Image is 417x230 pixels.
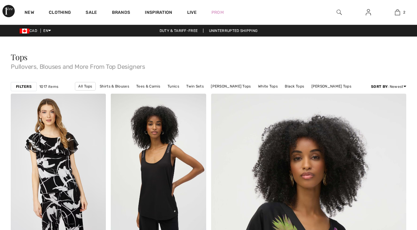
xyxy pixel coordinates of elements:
img: search the website [337,9,342,16]
span: CAD [20,29,40,33]
a: [PERSON_NAME] Tops [208,82,254,90]
span: 2 [403,10,405,15]
a: Twin Sets [183,82,207,90]
a: Sale [86,10,97,16]
a: All Tops [75,82,95,91]
span: EN [43,29,51,33]
div: : Newest [371,84,406,89]
img: Canadian Dollar [20,29,29,33]
img: My Info [366,9,371,16]
a: Live [187,9,197,16]
span: Pullovers, Blouses and More From Top Designers [11,61,406,70]
a: [PERSON_NAME] Tops [308,82,354,90]
a: Brands [112,10,130,16]
a: New [25,10,34,16]
strong: Sort By [371,84,388,89]
strong: Filters [16,84,32,89]
img: My Bag [395,9,400,16]
a: 2 [383,9,412,16]
a: Clothing [49,10,71,16]
span: Inspiration [145,10,172,16]
a: Tunics [164,82,182,90]
a: Prom [211,9,224,16]
a: Tees & Camis [133,82,164,90]
span: Tops [11,52,28,62]
a: Black Tops [282,82,307,90]
a: Sign In [361,9,376,16]
a: Shirts & Blouses [97,82,132,90]
img: 1ère Avenue [2,5,15,17]
a: White Tops [255,82,281,90]
span: 1017 items [39,84,58,89]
